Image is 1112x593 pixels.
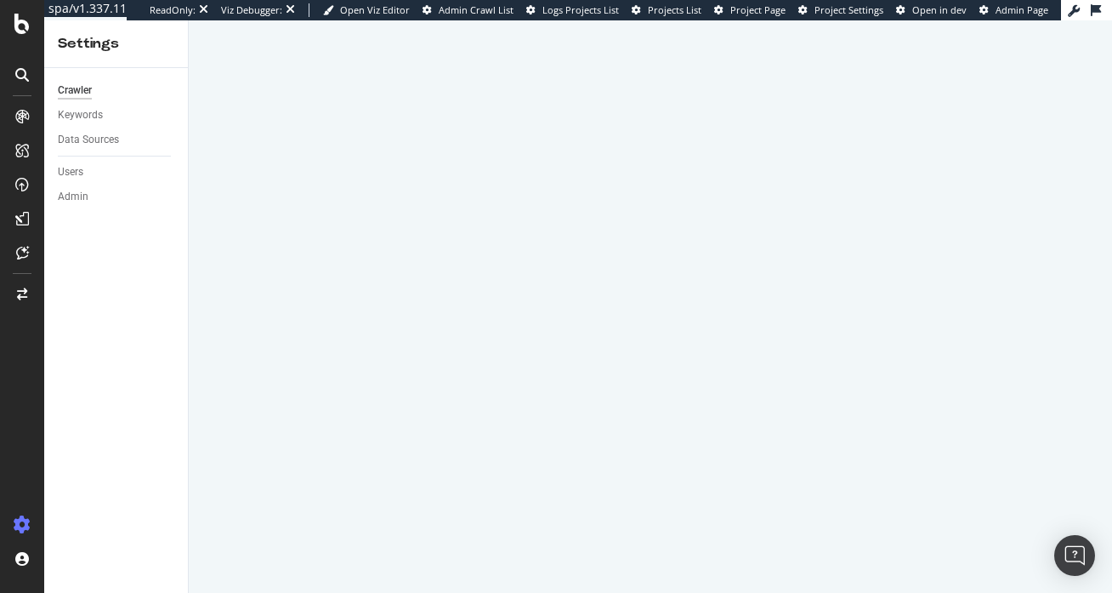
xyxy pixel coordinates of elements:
[648,3,701,16] span: Projects List
[814,3,883,16] span: Project Settings
[323,3,410,17] a: Open Viz Editor
[58,34,174,54] div: Settings
[58,163,176,181] a: Users
[996,3,1048,16] span: Admin Page
[798,3,883,17] a: Project Settings
[439,3,513,16] span: Admin Crawl List
[58,188,176,206] a: Admin
[58,188,88,206] div: Admin
[542,3,619,16] span: Logs Projects List
[58,163,83,181] div: Users
[58,82,92,100] div: Crawler
[340,3,410,16] span: Open Viz Editor
[58,106,103,124] div: Keywords
[58,131,176,149] a: Data Sources
[58,106,176,124] a: Keywords
[221,3,282,17] div: Viz Debugger:
[58,131,119,149] div: Data Sources
[526,3,619,17] a: Logs Projects List
[58,82,176,100] a: Crawler
[912,3,967,16] span: Open in dev
[632,3,701,17] a: Projects List
[714,3,786,17] a: Project Page
[979,3,1048,17] a: Admin Page
[423,3,513,17] a: Admin Crawl List
[730,3,786,16] span: Project Page
[896,3,967,17] a: Open in dev
[150,3,196,17] div: ReadOnly:
[1054,535,1095,576] div: Open Intercom Messenger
